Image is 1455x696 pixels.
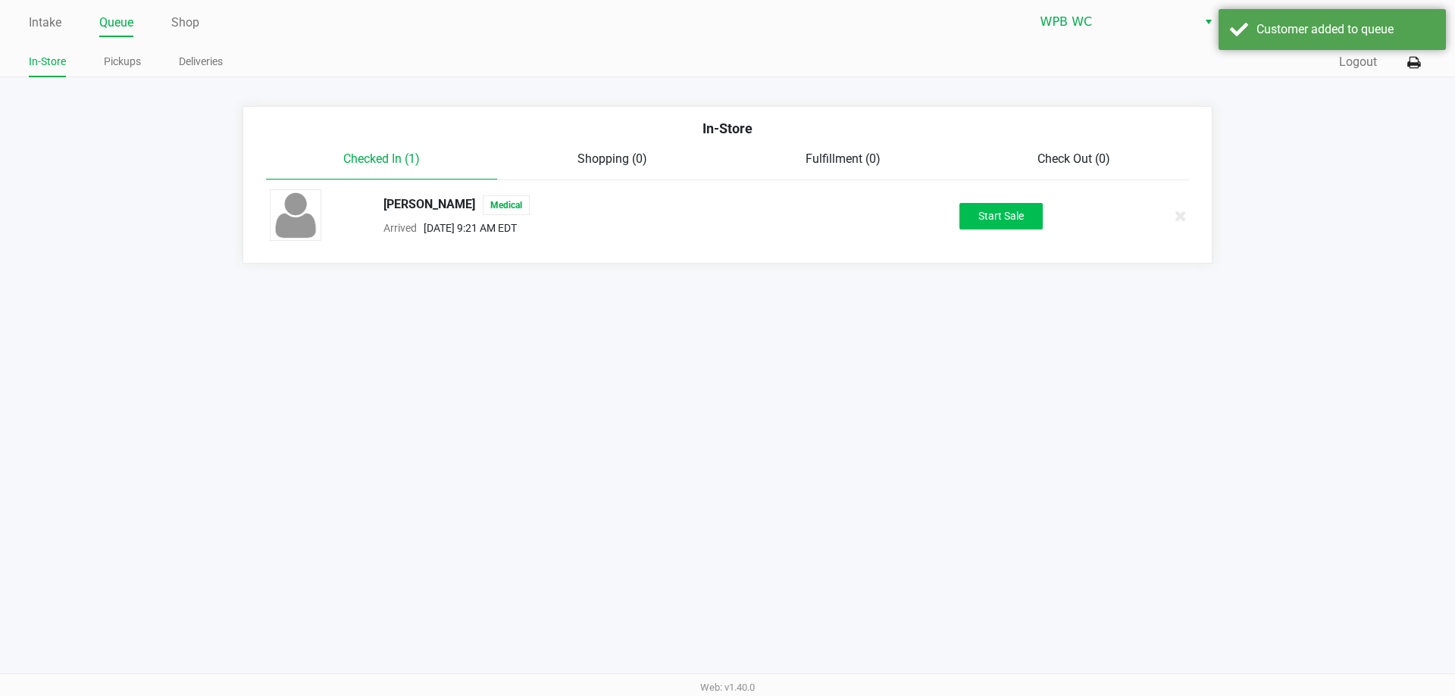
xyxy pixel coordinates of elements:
span: Arrived [383,222,417,234]
a: In-Store [29,52,66,71]
span: Shopping (0) [577,151,647,166]
button: Start Sale [959,203,1043,229]
span: Checked In (1) [343,151,420,166]
span: Fulfillment (0) [806,151,881,166]
a: Pickups [104,52,141,71]
a: Shop [171,12,199,33]
span: In-Store [702,120,753,136]
span: Medical [483,195,530,215]
a: Queue [99,12,133,33]
span: WPB WC [1040,13,1188,31]
div: Customer added to queue [1256,20,1435,39]
span: Web: v1.40.0 [700,682,755,693]
span: Check Out (0) [1037,151,1110,166]
a: Intake [29,12,61,33]
span: [DATE] 9:21 AM EDT [417,222,517,234]
button: Logout [1339,53,1377,71]
button: Select [1197,8,1219,36]
a: Deliveries [179,52,223,71]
